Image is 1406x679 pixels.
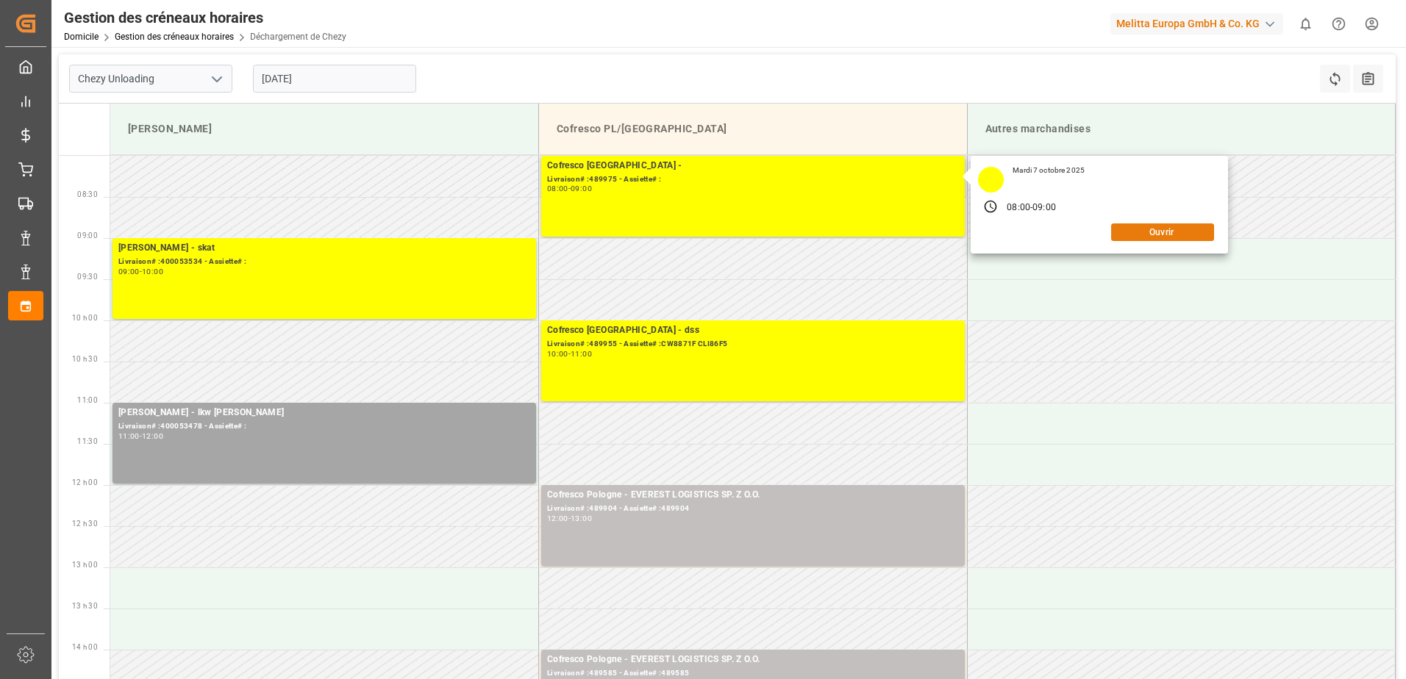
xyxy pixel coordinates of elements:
span: 10 h 00 [72,314,98,322]
div: 11:00 [118,433,140,439]
a: Domicile [64,32,99,42]
span: 09:30 [77,273,98,281]
div: - [568,185,571,192]
font: Melitta Europa GmbH & Co. KG [1116,16,1260,32]
div: 10:00 [547,351,568,357]
span: 13 h 30 [72,602,98,610]
div: Livraison# :489904 - Assiette# :489904 [547,503,959,515]
div: 11:00 [571,351,592,357]
button: Ouvrir [1111,223,1214,241]
div: Gestion des créneaux horaires [64,7,346,29]
button: Melitta Europa GmbH & Co. KG [1110,10,1289,37]
div: 08:00 [547,185,568,192]
span: 11:30 [77,437,98,445]
div: - [140,433,142,439]
div: Autres marchandises [979,115,1384,143]
span: 10 h 30 [72,355,98,363]
div: Cofresco PL/[GEOGRAPHIC_DATA] [551,115,955,143]
span: 12 h 30 [72,520,98,528]
span: 12 h 00 [72,478,98,486]
div: [PERSON_NAME] [122,115,527,143]
input: Type à rechercher/sélectionner [69,65,232,93]
button: Afficher 0 nouvelles notifications [1289,7,1322,40]
div: 12:00 [547,515,568,522]
button: Ouvrir le menu [205,68,227,90]
div: Cofresco Pologne - EVEREST LOGISTICS SP. Z O.O. [547,653,959,667]
input: JJ-MM-AAAA [253,65,416,93]
div: 09:00 [1032,201,1056,215]
div: Mardi 7 octobre 2025 [1007,165,1090,176]
div: - [140,268,142,275]
div: [PERSON_NAME] - lkw [PERSON_NAME] [118,406,530,420]
div: 12:00 [142,433,163,439]
div: - [568,515,571,522]
button: Centre d’aide [1322,7,1355,40]
span: 13 h 00 [72,561,98,569]
span: 08:30 [77,190,98,198]
a: Gestion des créneaux horaires [115,32,234,42]
div: Cofresco [GEOGRAPHIC_DATA] - [547,159,959,173]
div: Cofresco [GEOGRAPHIC_DATA] - dss [547,323,959,338]
div: 08:00 [1007,201,1030,215]
div: 10:00 [142,268,163,275]
span: 09:00 [77,231,98,240]
span: 14 h 00 [72,643,98,651]
div: Cofresco Pologne - EVEREST LOGISTICS SP. Z O.O. [547,488,959,503]
div: Livraison# :489955 - Assiette# :CW8871F CLI86F5 [547,338,959,351]
div: 09:00 [571,185,592,192]
div: 09:00 [118,268,140,275]
div: Livraison# :489975 - Assiette# : [547,173,959,186]
div: Livraison# :400053478 - Assiette# : [118,420,530,433]
span: 11:00 [77,396,98,404]
div: [PERSON_NAME] - skat [118,241,530,256]
div: - [1030,201,1032,215]
div: - [568,351,571,357]
div: 13:00 [571,515,592,522]
div: Livraison# :400053534 - Assiette# : [118,256,530,268]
